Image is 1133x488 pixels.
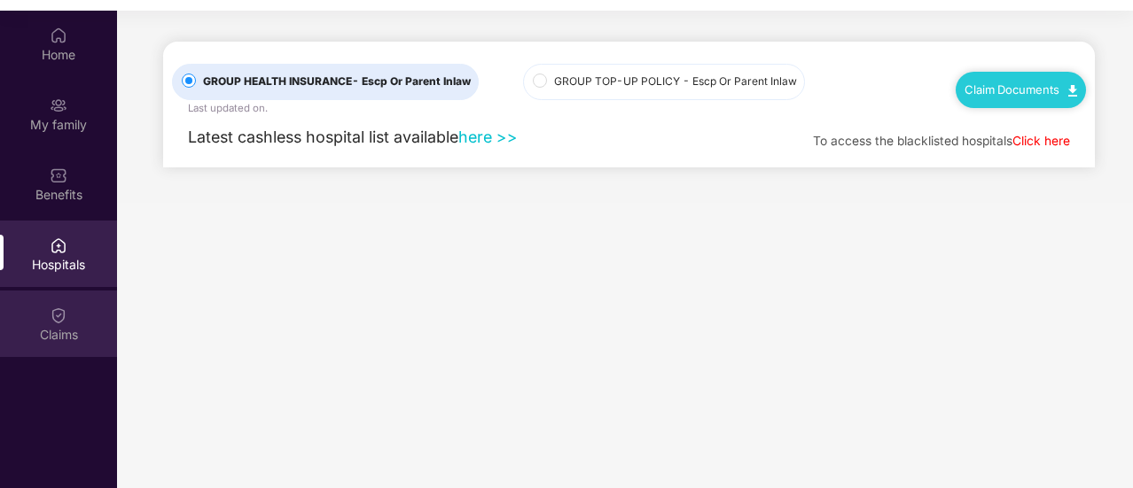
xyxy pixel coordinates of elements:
a: here >> [458,128,518,146]
a: Click here [1012,134,1070,148]
img: svg+xml;base64,PHN2ZyBpZD0iSG9zcGl0YWxzIiB4bWxucz0iaHR0cDovL3d3dy53My5vcmcvMjAwMC9zdmciIHdpZHRoPS... [50,236,67,254]
img: svg+xml;base64,PHN2ZyBpZD0iSG9tZSIgeG1sbnM9Imh0dHA6Ly93d3cudzMub3JnLzIwMDAvc3ZnIiB3aWR0aD0iMjAiIG... [50,27,67,44]
span: GROUP TOP-UP POLICY [547,74,804,90]
img: svg+xml;base64,PHN2ZyB4bWxucz0iaHR0cDovL3d3dy53My5vcmcvMjAwMC9zdmciIHdpZHRoPSIxMC40IiBoZWlnaHQ9Ij... [1068,85,1077,97]
img: svg+xml;base64,PHN2ZyBpZD0iQmVuZWZpdHMiIHhtbG5zPSJodHRwOi8vd3d3LnczLm9yZy8yMDAwL3N2ZyIgd2lkdGg9Ij... [50,167,67,184]
span: To access the blacklisted hospitals [813,134,1012,148]
img: svg+xml;base64,PHN2ZyBpZD0iQ2xhaW0iIHhtbG5zPSJodHRwOi8vd3d3LnczLm9yZy8yMDAwL3N2ZyIgd2lkdGg9IjIwIi... [50,306,67,324]
img: svg+xml;base64,PHN2ZyB3aWR0aD0iMjAiIGhlaWdodD0iMjAiIHZpZXdCb3g9IjAgMCAyMCAyMCIgZmlsbD0ibm9uZSIgeG... [50,97,67,114]
span: GROUP HEALTH INSURANCE [196,74,478,90]
div: Last updated on . [188,100,268,116]
span: - Escp Or Parent Inlaw [352,74,471,88]
span: Latest cashless hospital list available [188,128,458,146]
a: Claim Documents [965,82,1077,97]
span: - Escp Or Parent Inlaw [683,74,797,88]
